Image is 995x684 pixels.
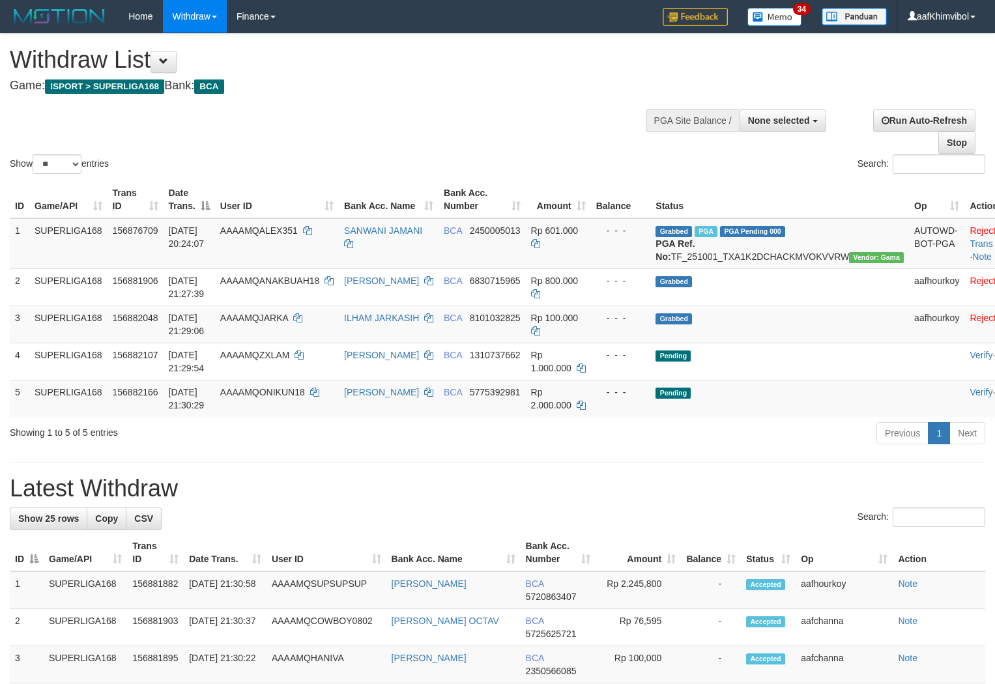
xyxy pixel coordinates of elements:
th: Date Trans.: activate to sort column ascending [184,534,267,571]
a: Note [898,578,917,589]
td: SUPERLIGA168 [44,571,127,609]
td: 3 [10,306,29,343]
span: AAAAMQZXLAM [220,350,290,360]
span: PGA Pending [720,226,785,237]
span: BCA [526,616,544,626]
th: Bank Acc. Name: activate to sort column ascending [339,181,439,218]
th: Game/API: activate to sort column ascending [44,534,127,571]
label: Search: [858,154,985,174]
span: Accepted [746,616,785,627]
th: Bank Acc. Number: activate to sort column ascending [521,534,596,571]
span: BCA [526,653,544,663]
td: TF_251001_TXA1K2DCHACKMVOKVVRW [650,218,909,269]
a: Note [898,616,917,626]
span: Accepted [746,653,785,664]
a: Stop [938,132,975,154]
td: SUPERLIGA168 [44,646,127,683]
span: Copy 6830715965 to clipboard [470,276,521,286]
td: AAAAMQCOWBOY0802 [267,609,386,646]
span: 156882166 [113,387,158,397]
td: AAAAMQSUPSUPSUP [267,571,386,609]
img: Feedback.jpg [663,8,728,26]
th: Bank Acc. Name: activate to sort column ascending [386,534,521,571]
input: Search: [893,507,985,527]
td: 1 [10,218,29,269]
th: Status: activate to sort column ascending [741,534,796,571]
th: Op: activate to sort column ascending [909,181,964,218]
td: [DATE] 21:30:22 [184,646,267,683]
th: User ID: activate to sort column ascending [215,181,339,218]
span: Copy 5720863407 to clipboard [526,591,577,602]
span: Accepted [746,579,785,590]
span: Copy 5775392981 to clipboard [470,387,521,397]
span: BCA [444,313,462,323]
th: Status [650,181,909,218]
span: Copy 2450005013 to clipboard [470,225,521,236]
a: [PERSON_NAME] [392,653,467,663]
th: ID: activate to sort column descending [10,534,44,571]
input: Search: [893,154,985,174]
span: Show 25 rows [18,513,79,524]
span: AAAAMQALEX351 [220,225,298,236]
span: Copy 1310737662 to clipboard [470,350,521,360]
td: - [681,609,741,646]
span: AAAAMQJARKA [220,313,288,323]
span: AAAAMQANAKBUAH18 [220,276,320,286]
td: aafhourkoy [796,571,893,609]
a: Note [972,251,992,262]
h1: Withdraw List [10,47,650,73]
td: aafchanna [796,609,893,646]
span: ISPORT > SUPERLIGA168 [45,79,164,94]
td: AAAAMQHANIVA [267,646,386,683]
img: MOTION_logo.png [10,7,109,26]
span: BCA [194,79,224,94]
div: - - - [596,311,646,324]
a: Note [898,653,917,663]
a: ILHAM JARKASIH [344,313,419,323]
th: Trans ID: activate to sort column ascending [108,181,164,218]
div: - - - [596,224,646,237]
a: Copy [87,507,126,530]
td: Rp 2,245,800 [596,571,681,609]
td: aafhourkoy [909,306,964,343]
b: PGA Ref. No: [656,238,695,262]
label: Search: [858,507,985,527]
img: Button%20Memo.svg [747,8,802,26]
th: Amount: activate to sort column ascending [526,181,591,218]
a: CSV [126,507,162,530]
span: None selected [748,115,810,126]
td: 156881882 [127,571,184,609]
th: Action [893,534,985,571]
span: Copy 2350566085 to clipboard [526,666,577,676]
span: Rp 800.000 [531,276,578,286]
td: SUPERLIGA168 [29,306,108,343]
span: BCA [526,578,544,589]
img: panduan.png [822,8,887,25]
a: Previous [876,422,929,444]
span: Pending [656,350,691,362]
span: Rp 601.000 [531,225,578,236]
span: BCA [444,276,462,286]
td: [DATE] 21:30:37 [184,609,267,646]
label: Show entries [10,154,109,174]
span: Rp 2.000.000 [531,387,571,410]
th: Balance [591,181,651,218]
th: Bank Acc. Number: activate to sort column ascending [439,181,526,218]
h4: Game: Bank: [10,79,650,93]
span: 156881906 [113,276,158,286]
td: SUPERLIGA168 [29,380,108,417]
span: BCA [444,350,462,360]
a: [PERSON_NAME] [344,350,419,360]
span: Rp 1.000.000 [531,350,571,373]
span: [DATE] 20:24:07 [169,225,205,249]
a: Verify [970,387,992,397]
td: SUPERLIGA168 [29,343,108,380]
td: 3 [10,646,44,683]
td: 4 [10,343,29,380]
th: Date Trans.: activate to sort column descending [164,181,215,218]
a: Verify [970,350,992,360]
a: [PERSON_NAME] [344,387,419,397]
td: 2 [10,268,29,306]
span: Copy [95,513,118,524]
td: aafhourkoy [909,268,964,306]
